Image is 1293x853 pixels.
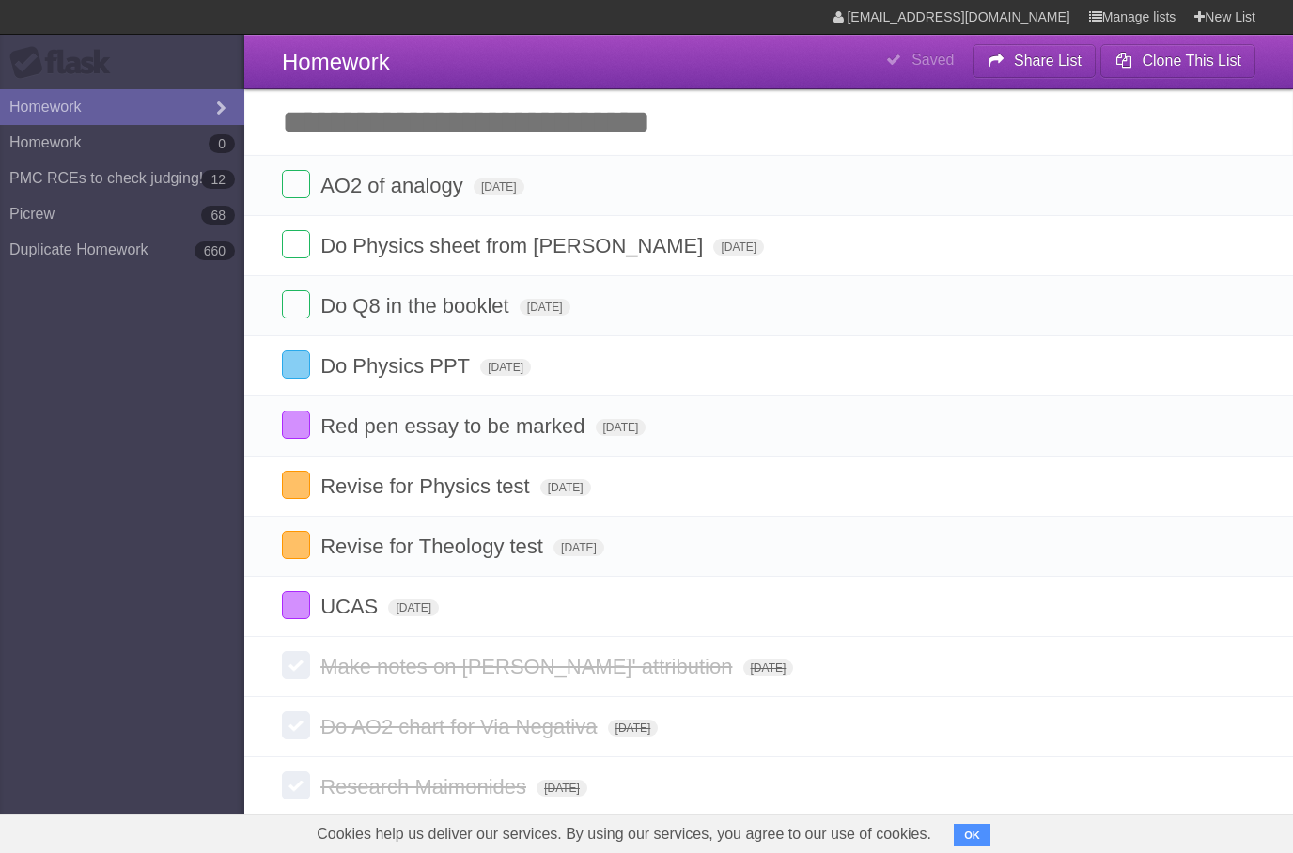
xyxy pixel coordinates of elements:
span: [DATE] [596,419,646,436]
span: AO2 of analogy [320,174,468,197]
span: Do AO2 chart for Via Negativa [320,715,601,738]
button: Clone This List [1100,44,1255,78]
label: Done [282,290,310,318]
label: Done [282,591,310,619]
span: UCAS [320,595,382,618]
label: Done [282,230,310,258]
b: Saved [911,52,954,68]
label: Done [282,170,310,198]
span: Homework [282,49,390,74]
span: Cookies help us deliver our services. By using our services, you agree to our use of cookies. [298,815,950,853]
label: Done [282,471,310,499]
span: Research Maimonides [320,775,531,799]
label: Done [282,411,310,439]
label: Done [282,531,310,559]
span: [DATE] [537,780,587,797]
b: 660 [195,241,235,260]
span: Make notes on [PERSON_NAME]' attribution [320,655,737,678]
span: Revise for Physics test [320,474,535,498]
b: 12 [201,170,235,189]
span: [DATE] [540,479,591,496]
span: Red pen essay to be marked [320,414,589,438]
b: Share List [1014,53,1082,69]
span: [DATE] [388,599,439,616]
label: Done [282,651,310,679]
b: 0 [209,134,235,153]
span: [DATE] [474,178,524,195]
span: [DATE] [713,239,764,256]
span: [DATE] [743,659,794,676]
span: Do Physics sheet from [PERSON_NAME] [320,234,708,257]
span: [DATE] [608,720,659,737]
button: OK [954,824,990,846]
span: Revise for Theology test [320,535,548,558]
span: Do Physics PPT [320,354,475,378]
div: Flask [9,46,122,80]
b: 68 [201,206,235,225]
span: [DATE] [553,539,604,556]
span: Do Q8 in the booklet [320,294,514,318]
span: [DATE] [480,359,531,376]
label: Done [282,711,310,739]
label: Done [282,350,310,379]
span: [DATE] [520,299,570,316]
button: Share List [973,44,1097,78]
label: Done [282,771,310,799]
b: Clone This List [1142,53,1241,69]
